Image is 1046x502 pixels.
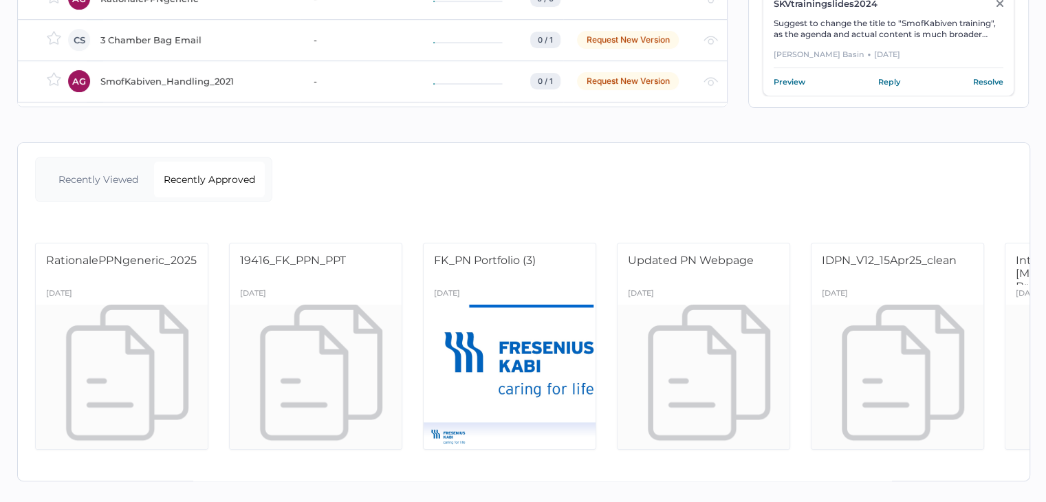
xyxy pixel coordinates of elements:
[68,29,90,51] div: CS
[300,102,420,143] td: -
[973,75,1003,89] a: Resolve
[530,32,560,48] div: 0 / 1
[240,254,346,267] span: 19416_FK_PPN_PPT
[100,32,297,48] div: 3 Chamber Bag Email
[240,285,266,305] div: [DATE]
[530,73,560,89] div: 0 / 1
[774,18,996,50] span: Suggest to change the title to "SmofKabiven training", as the agenda and actual content is much b...
[100,73,297,89] div: SmofKabiven_Handling_2021
[46,254,197,267] span: RationalePPNgeneric_2025
[878,75,900,89] a: Reply
[46,285,72,305] div: [DATE]
[704,77,718,86] img: eye-light-gray.b6d092a5.svg
[867,48,871,61] div: ●
[577,31,679,49] div: Request New Version
[704,36,718,45] img: eye-light-gray.b6d092a5.svg
[68,70,90,92] div: AG
[822,254,957,267] span: IDPN_V12_15Apr25_clean
[1016,285,1042,305] div: [DATE]
[300,19,420,61] td: -
[43,162,154,197] div: Recently Viewed
[47,31,61,45] img: star-inactive.70f2008a.svg
[434,254,536,267] span: FK_PN Portfolio (3)
[822,285,848,305] div: [DATE]
[577,72,679,90] div: Request New Version
[154,162,265,197] div: Recently Approved
[774,48,1003,68] div: [PERSON_NAME] Basin [DATE]
[774,75,805,89] a: Preview
[47,72,61,86] img: star-inactive.70f2008a.svg
[628,254,754,267] span: Updated PN Webpage
[628,285,654,305] div: [DATE]
[434,285,460,305] div: [DATE]
[300,61,420,102] td: -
